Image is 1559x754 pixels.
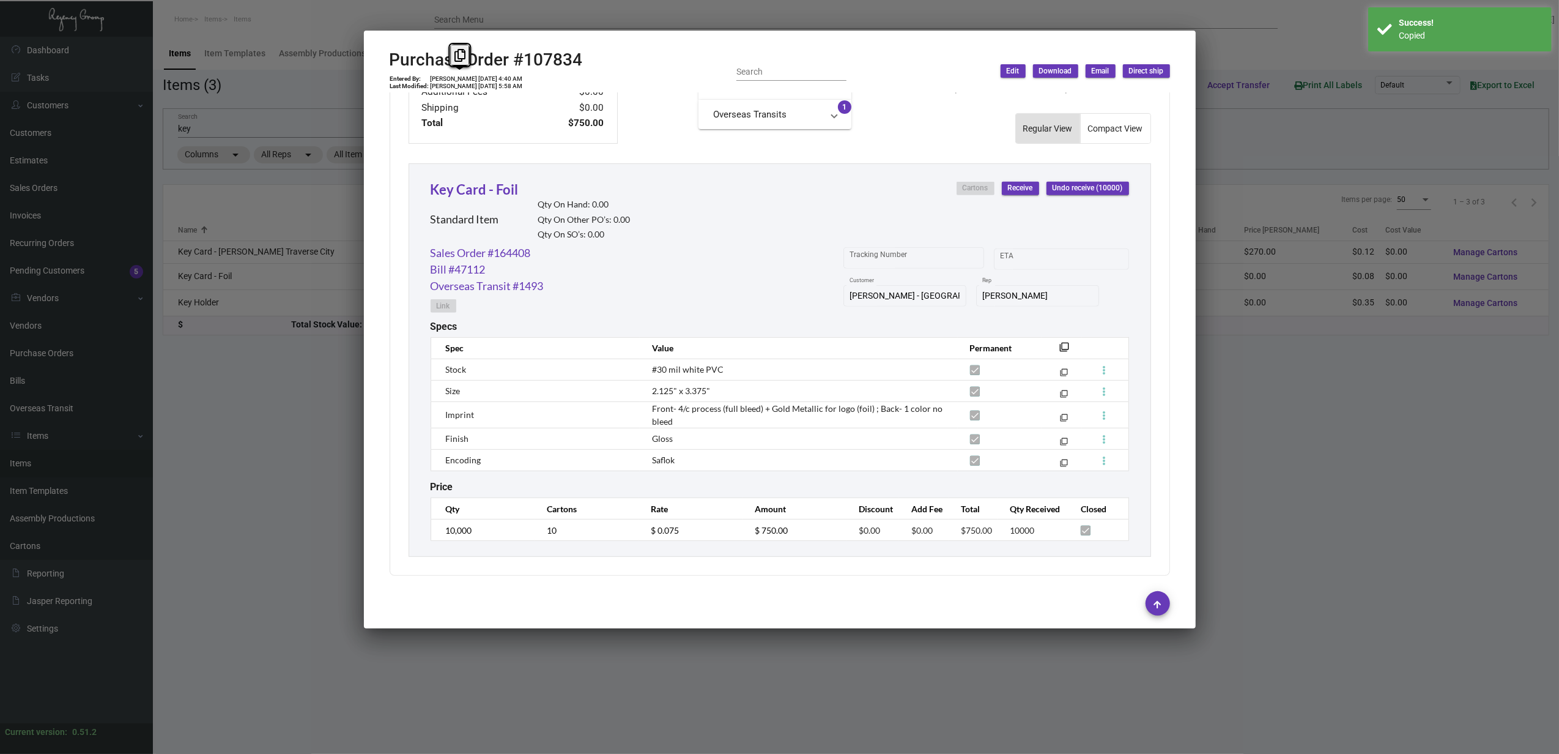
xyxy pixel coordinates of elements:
[640,337,957,359] th: Value
[1053,183,1123,193] span: Undo receive (10000)
[998,498,1068,520] th: Qty Received
[1007,66,1020,77] span: Edit
[652,455,675,465] span: Saflok
[421,100,540,116] td: Shipping
[942,84,1021,94] span: 0 Opened Estimates
[421,84,540,100] td: Additional Fees
[1060,371,1068,379] mat-icon: filter_none
[1060,440,1068,448] mat-icon: filter_none
[446,364,467,375] span: Stock
[846,498,899,520] th: Discount
[652,403,942,427] span: Front- 4/c process (full bleed) + Gold Metallic for logo (foil) ; Back- 1 color no bleed
[1039,66,1072,77] span: Download
[540,100,605,116] td: $0.00
[437,301,450,312] span: Link
[1086,64,1116,78] button: Email
[390,75,430,83] td: Entered By:
[431,245,531,261] a: Sales Order #164408
[639,498,742,520] th: Rate
[430,83,524,90] td: [PERSON_NAME] [DATE] 5:58 AM
[390,83,430,90] td: Last Modified:
[899,498,948,520] th: Add Fee
[5,726,67,739] div: Current version:
[431,213,499,226] h2: Standard Item
[958,337,1042,359] th: Permanent
[431,261,486,278] a: Bill #47112
[1048,254,1107,264] input: End date
[1000,254,1038,264] input: Start date
[390,50,583,70] h2: Purchase Order #107834
[949,498,998,520] th: Total
[446,455,481,465] span: Encoding
[1399,17,1542,29] div: Success!
[535,498,639,520] th: Cartons
[1001,64,1026,78] button: Edit
[1016,114,1080,143] button: Regular View
[1010,525,1034,536] span: 10000
[1081,114,1150,143] button: Compact View
[431,181,519,198] a: Key Card - Foil
[652,433,673,444] span: Gloss
[1060,416,1068,424] mat-icon: filter_none
[446,433,469,444] span: Finish
[538,215,631,225] h2: Qty On Other PO’s: 0.00
[1002,182,1039,195] button: Receive
[1123,64,1170,78] button: Direct ship
[431,337,640,359] th: Spec
[446,409,475,420] span: Imprint
[454,49,465,62] i: Copy
[431,321,457,332] h2: Specs
[1046,182,1129,195] button: Undo receive (10000)
[1060,461,1068,469] mat-icon: filter_none
[698,100,851,129] mat-expansion-panel-header: Overseas Transits
[430,75,524,83] td: [PERSON_NAME] [DATE] 4:40 AM
[1060,346,1070,356] mat-icon: filter_none
[859,525,880,536] span: $0.00
[538,200,631,210] h2: Qty On Hand: 0.00
[72,726,97,739] div: 0.51.2
[1060,392,1068,400] mat-icon: filter_none
[431,481,453,493] h2: Price
[652,364,724,375] span: #30 mil white PVC
[1129,66,1164,77] span: Direct ship
[1048,84,1141,94] span: 31 Opened Sales Orders
[1092,66,1109,77] span: Email
[431,278,544,294] a: Overseas Transit #1493
[446,386,461,396] span: Size
[742,498,846,520] th: Amount
[652,386,710,396] span: 2.125" x 3.375"
[1068,498,1128,520] th: Closed
[1033,64,1078,78] button: Download
[911,525,933,536] span: $0.00
[540,116,605,131] td: $750.00
[713,108,822,122] mat-panel-title: Overseas Transits
[431,498,535,520] th: Qty
[431,299,456,313] button: Link
[538,230,631,240] h2: Qty On SO’s: 0.00
[1008,183,1033,193] span: Receive
[421,116,540,131] td: Total
[540,84,605,100] td: $0.00
[1399,29,1542,42] div: Сopied
[957,182,994,195] button: Cartons
[963,183,988,193] span: Cartons
[961,525,992,536] span: $750.00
